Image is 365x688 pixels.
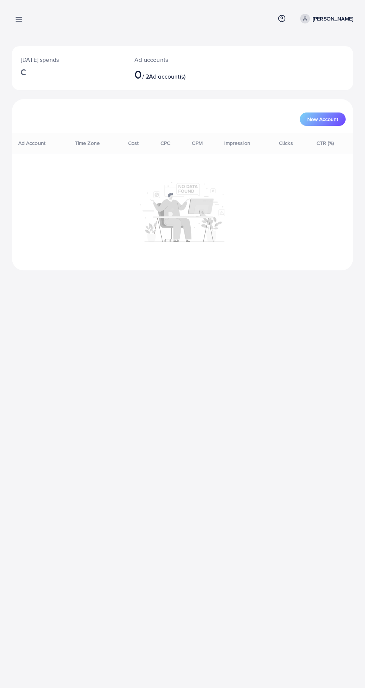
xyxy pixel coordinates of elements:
[134,66,142,83] span: 0
[149,72,185,80] span: Ad account(s)
[300,112,346,126] button: New Account
[134,55,202,64] p: Ad accounts
[313,14,353,23] p: [PERSON_NAME]
[297,14,353,23] a: [PERSON_NAME]
[307,117,338,122] span: New Account
[134,67,202,81] h2: / 2
[21,55,117,64] p: [DATE] spends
